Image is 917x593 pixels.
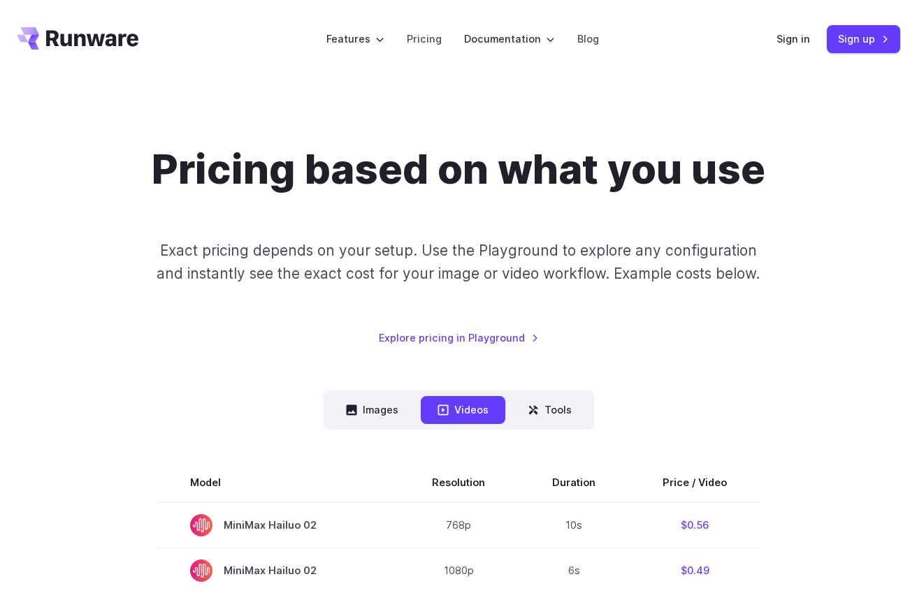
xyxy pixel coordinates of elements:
td: 6s [519,548,629,593]
span: MiniMax Hailuo 02 [190,559,365,582]
th: Model [157,463,398,502]
a: Blog [577,31,599,47]
span: MiniMax Hailuo 02 [190,514,365,536]
td: $0.49 [629,548,760,593]
button: Images [329,396,415,423]
label: Features [326,31,384,47]
p: Exact pricing depends on your setup. Use the Playground to explore any configuration and instantl... [150,239,768,286]
a: Pricing [407,31,442,47]
a: Explore pricing in Playground [379,330,539,346]
button: Tools [511,396,589,423]
td: 768p [398,502,519,548]
td: 1080p [398,548,519,593]
td: $0.56 [629,502,760,548]
th: Duration [519,463,629,502]
label: Documentation [464,31,555,47]
button: Videos [421,396,505,423]
a: Sign up [827,25,900,52]
th: Price / Video [629,463,760,502]
a: Sign in [777,31,810,47]
a: Go to / [17,27,138,50]
th: Resolution [398,463,519,502]
h1: Pricing based on what you use [152,145,765,194]
td: 10s [519,502,629,548]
